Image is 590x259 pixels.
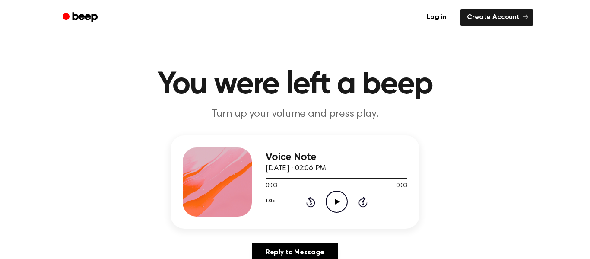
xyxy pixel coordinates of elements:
a: Beep [57,9,105,26]
span: [DATE] · 02:06 PM [266,165,326,173]
p: Turn up your volume and press play. [129,107,461,122]
a: Create Account [460,9,533,26]
h3: Voice Note [266,151,407,163]
span: 0:03 [266,182,277,191]
h1: You were left a beep [74,69,516,100]
button: 1.0x [266,194,274,208]
span: 0:03 [396,182,407,191]
a: Log in [418,7,455,27]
